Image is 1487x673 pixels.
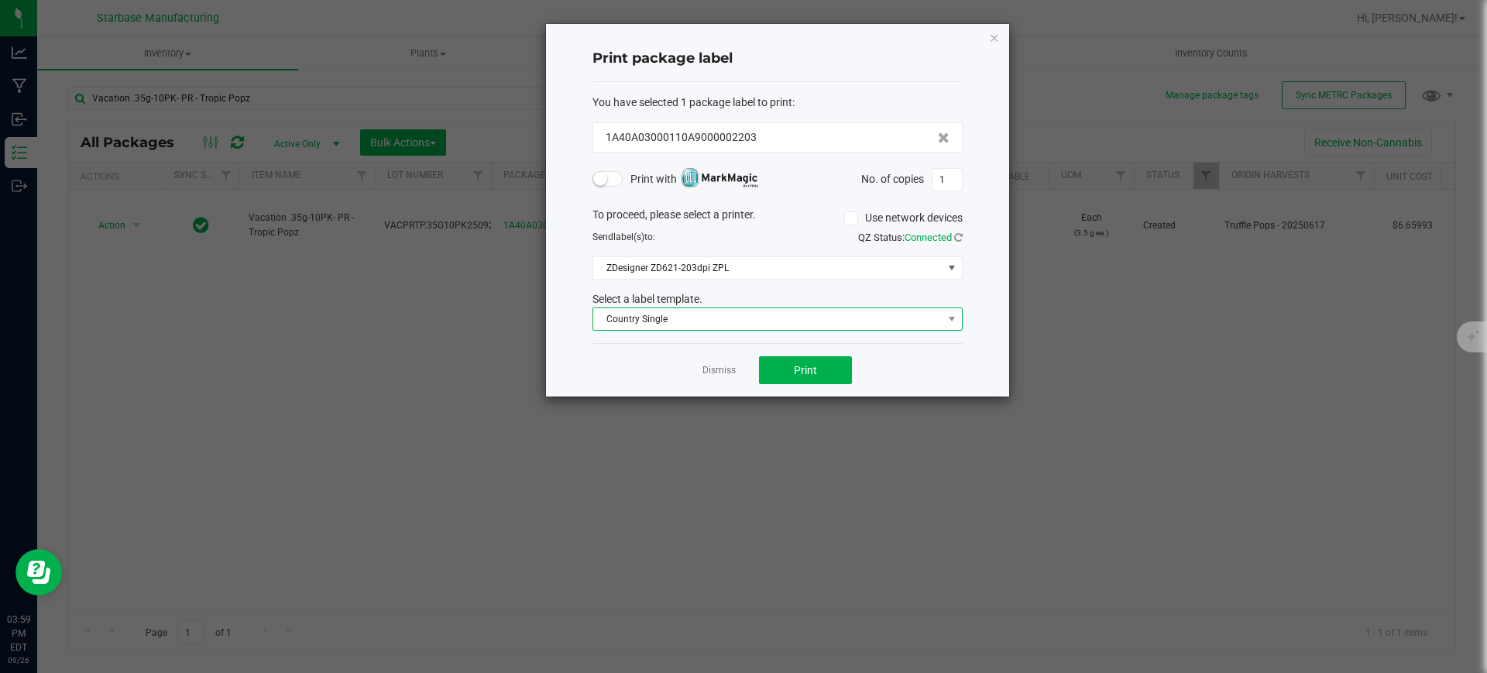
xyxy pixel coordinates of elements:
span: You have selected 1 package label to print [592,96,792,108]
span: QZ Status: [858,232,963,243]
span: Connected [905,232,952,243]
img: mark_magic_cybra.png [681,168,758,187]
button: Print [759,356,852,384]
span: 1A40A03000110A9000002203 [606,129,757,146]
div: : [592,94,963,111]
span: Country Single [593,308,943,330]
span: ZDesigner ZD621-203dpi ZPL [593,257,943,279]
span: Print [794,364,817,376]
span: Send to: [592,232,655,242]
span: Print with [630,170,758,189]
div: Select a label template. [581,291,974,307]
span: label(s) [613,232,644,242]
span: No. of copies [861,172,924,184]
h4: Print package label [592,49,963,69]
a: Dismiss [702,364,736,377]
div: To proceed, please select a printer. [581,207,974,230]
iframe: Resource center [15,549,62,596]
label: Use network devices [844,210,963,226]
